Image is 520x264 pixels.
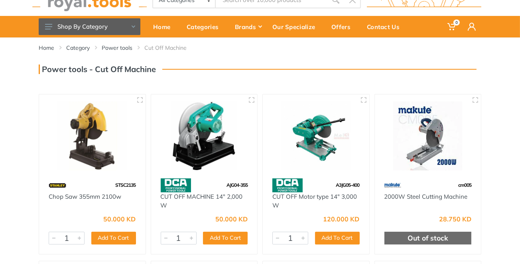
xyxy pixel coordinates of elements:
[315,232,360,244] button: Add To Cart
[49,178,66,192] img: 15.webp
[382,102,474,170] img: Royal Tools - 2000W Steel Cutting Machine
[336,182,360,188] span: A3JG05-400
[158,102,250,170] img: Royal Tools - CUT OFF MACHINE 14
[326,18,361,35] div: Offers
[116,182,136,188] span: STSC2135
[161,193,243,209] a: CUT OFF MACHINE 14" 2,000 W
[39,44,481,52] nav: breadcrumb
[102,44,132,52] a: Power tools
[272,178,303,192] img: 58.webp
[384,193,468,200] a: 2000W Steel Cutting Machine
[361,18,410,35] div: Contact Us
[203,232,248,244] button: Add To Cart
[323,216,360,222] div: 120.000 KD
[326,16,361,37] a: Offers
[148,18,181,35] div: Home
[181,16,229,37] a: Categories
[161,178,191,192] img: 58.webp
[104,216,136,222] div: 50.000 KD
[458,182,471,188] span: cm005
[91,232,136,244] button: Add To Cart
[181,18,229,35] div: Categories
[39,44,54,52] a: Home
[272,193,357,209] a: CUT OFF Motor type 14" 3,000 W
[227,182,248,188] span: AJG04-355
[384,232,472,244] div: Out of stock
[229,18,267,35] div: Brands
[267,18,326,35] div: Our Specialize
[361,16,410,37] a: Contact Us
[148,16,181,37] a: Home
[270,102,362,170] img: Royal Tools - CUT OFF Motor type 14
[215,216,248,222] div: 50.000 KD
[267,16,326,37] a: Our Specialize
[453,20,460,25] span: 0
[46,102,138,170] img: Royal Tools - Chop Saw 355mm 2100w
[39,65,156,74] h3: Power tools - Cut Off Machine
[39,18,140,35] button: Shop By Category
[442,16,462,37] a: 0
[66,44,90,52] a: Category
[49,193,121,200] a: Chop Saw 355mm 2100w
[144,44,199,52] li: Cut Off Machine
[384,178,401,192] img: 59.webp
[439,216,471,222] div: 28.750 KD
